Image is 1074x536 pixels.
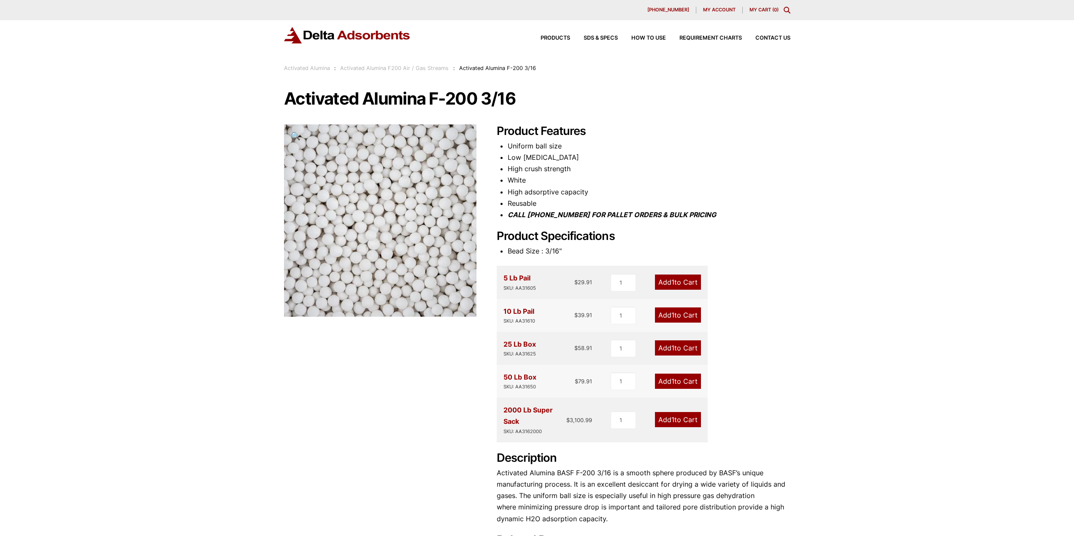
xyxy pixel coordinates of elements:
[508,152,790,163] li: Low [MEDICAL_DATA]
[655,374,701,389] a: Add1to Cart
[566,417,570,423] span: $
[334,65,336,71] span: :
[508,210,716,219] i: CALL [PHONE_NUMBER] FOR PALLET ORDERS & BULK PRICING
[574,345,592,351] bdi: 58.91
[508,163,790,175] li: High crush strength
[671,377,674,385] span: 1
[503,339,536,358] div: 25 Lb Box
[284,65,330,71] a: Activated Alumina
[574,279,578,286] span: $
[671,311,674,319] span: 1
[503,350,536,358] div: SKU: AA31625
[340,65,449,71] a: Activated Alumina F200 Air / Gas Streams
[641,7,696,13] a: [PHONE_NUMBER]
[284,27,411,43] img: Delta Adsorbents
[574,279,592,286] bdi: 29.91
[570,35,618,41] a: SDS & SPECS
[774,7,777,13] span: 0
[655,307,701,323] a: Add1to Cart
[527,35,570,41] a: Products
[784,7,790,13] div: Toggle Modal Content
[503,383,536,391] div: SKU: AA31650
[459,65,536,71] span: Activated Alumina F-200 3/16
[575,378,578,385] span: $
[655,275,701,290] a: Add1to Cart
[655,340,701,356] a: Add1to Cart
[666,35,742,41] a: Requirement Charts
[574,312,578,318] span: $
[566,417,592,423] bdi: 3,100.99
[508,186,790,198] li: High adsorptive capacity
[742,35,790,41] a: Contact Us
[503,317,535,325] div: SKU: AA31610
[291,131,300,140] span: 🔍
[574,345,578,351] span: $
[703,8,736,12] span: My account
[671,415,674,424] span: 1
[453,65,455,71] span: :
[618,35,666,41] a: How to Use
[503,404,567,435] div: 2000 Lb Super Sack
[284,124,307,148] a: View full-screen image gallery
[647,8,689,12] span: [PHONE_NUMBER]
[284,90,790,108] h1: Activated Alumina F-200 3/16
[497,467,790,525] p: Activated Alumina BASF F-200 3/16 is a smooth sphere produced by BASF’s unique manufacturing proc...
[503,272,536,292] div: 5 Lb Pail
[671,278,674,286] span: 1
[503,428,567,436] div: SKU: AA3162000
[574,312,592,318] bdi: 39.91
[503,372,536,391] div: 50 Lb Box
[508,175,790,186] li: White
[508,245,790,257] li: Bead Size : 3/16"
[497,229,790,243] h2: Product Specifications
[508,140,790,152] li: Uniform ball size
[503,284,536,292] div: SKU: AA31605
[541,35,570,41] span: Products
[671,344,674,352] span: 1
[679,35,742,41] span: Requirement Charts
[584,35,618,41] span: SDS & SPECS
[749,7,779,13] a: My Cart (0)
[755,35,790,41] span: Contact Us
[631,35,666,41] span: How to Use
[508,198,790,209] li: Reusable
[655,412,701,427] a: Add1to Cart
[497,124,790,138] h2: Product Features
[503,306,535,325] div: 10 Lb Pail
[497,451,790,465] h2: Description
[696,7,743,13] a: My account
[575,378,592,385] bdi: 79.91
